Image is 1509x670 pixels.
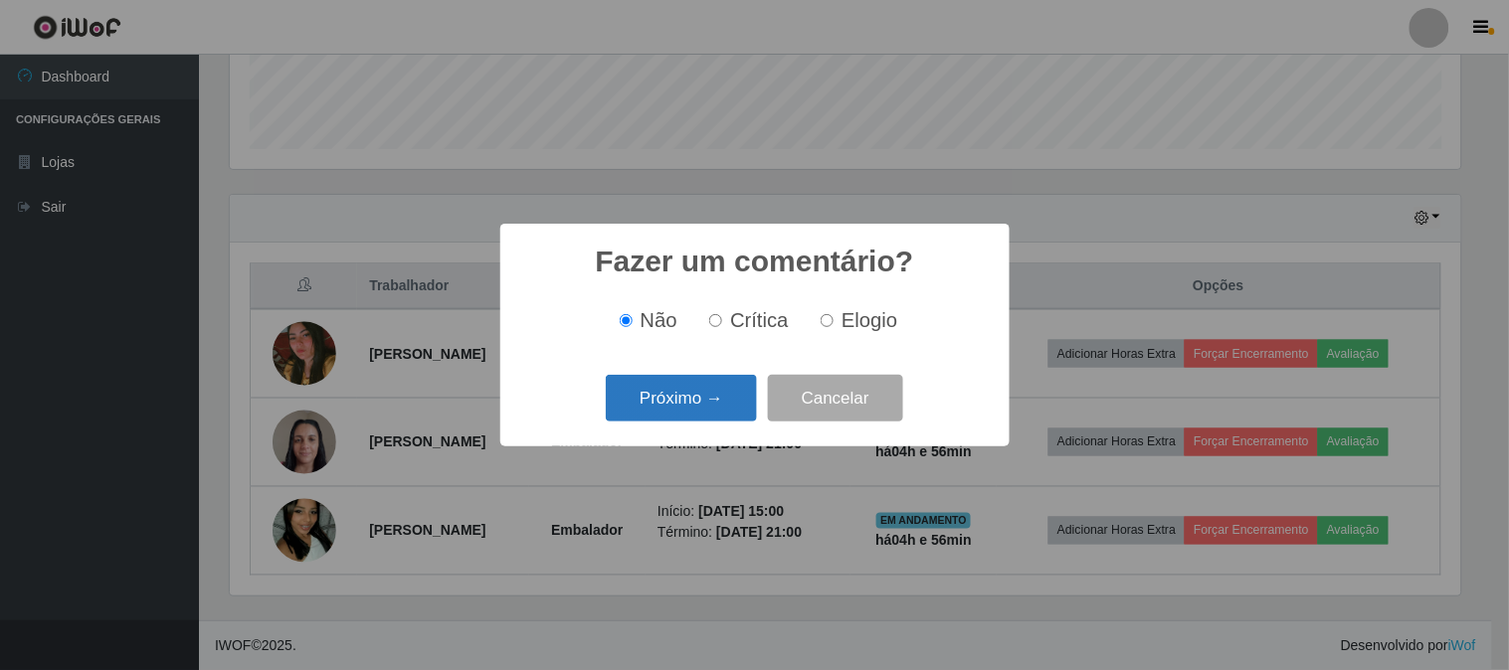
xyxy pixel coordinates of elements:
[620,314,633,327] input: Não
[821,314,834,327] input: Elogio
[606,375,757,421] button: Próximo →
[595,244,913,279] h2: Fazer um comentário?
[709,314,722,327] input: Crítica
[842,309,897,331] span: Elogio
[641,309,677,331] span: Não
[768,375,903,421] button: Cancelar
[730,309,789,331] span: Crítica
